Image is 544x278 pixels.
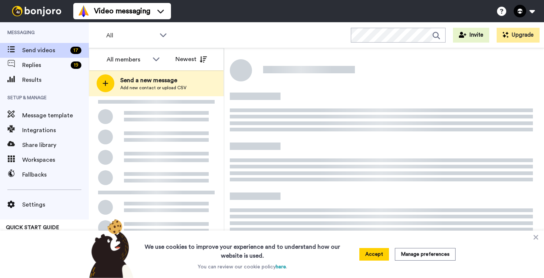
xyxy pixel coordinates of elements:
[22,141,89,150] span: Share library
[276,264,286,269] a: here
[71,61,81,69] div: 19
[22,170,89,179] span: Fallbacks
[83,219,137,278] img: bear-with-cookie.png
[198,263,287,271] p: You can review our cookie policy .
[9,6,64,16] img: bj-logo-header-white.svg
[453,28,489,43] button: Invite
[22,126,89,135] span: Integrations
[22,46,67,55] span: Send videos
[395,248,456,261] button: Manage preferences
[107,55,149,64] div: All members
[170,52,212,67] button: Newest
[70,47,81,54] div: 17
[22,200,89,209] span: Settings
[106,31,156,40] span: All
[6,225,59,230] span: QUICK START GUIDE
[120,76,187,85] span: Send a new message
[22,111,89,120] span: Message template
[359,248,389,261] button: Accept
[22,155,89,164] span: Workspaces
[497,28,540,43] button: Upgrade
[22,76,89,84] span: Results
[78,5,90,17] img: vm-color.svg
[137,238,347,260] h3: We use cookies to improve your experience and to understand how our website is used.
[94,6,150,16] span: Video messaging
[120,85,187,91] span: Add new contact or upload CSV
[22,61,68,70] span: Replies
